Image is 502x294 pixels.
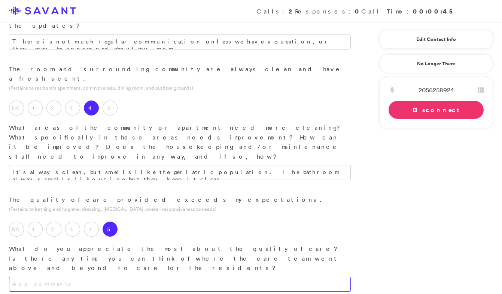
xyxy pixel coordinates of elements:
[46,222,61,237] label: 2
[9,100,24,115] label: NA
[9,84,351,91] p: (Pertains to resident's apartment, common areas, dining room, and outdoor grounds)
[28,100,43,115] label: 1
[379,54,493,73] a: No Longer There
[9,195,351,205] p: The quality of care provided exceeds my expectations.
[389,101,484,119] a: Disconnect
[9,123,351,161] p: What areas of the community or apartment need more cleaning? What specifically in these areas nee...
[84,222,99,237] label: 4
[9,244,351,273] p: What do you appreciate the most about the quality of care? Is there any time you can think of whe...
[289,7,295,15] strong: 2
[46,100,61,115] label: 2
[9,64,351,84] p: The room and surrounding community are always clean and have a fresh scent.
[103,100,118,115] label: 5
[65,222,80,237] label: 3
[355,7,361,15] strong: 0
[103,222,118,237] label: 5
[9,222,24,237] label: NA
[9,205,351,213] p: (Pertains to bathing and hygiene, dressing, [MEDICAL_DATA], overall responsiveness to needs)
[413,7,456,15] strong: 00:00:45
[389,33,484,45] a: Edit Contact Info
[65,100,80,115] label: 3
[28,222,43,237] label: 1
[84,100,99,115] label: 4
